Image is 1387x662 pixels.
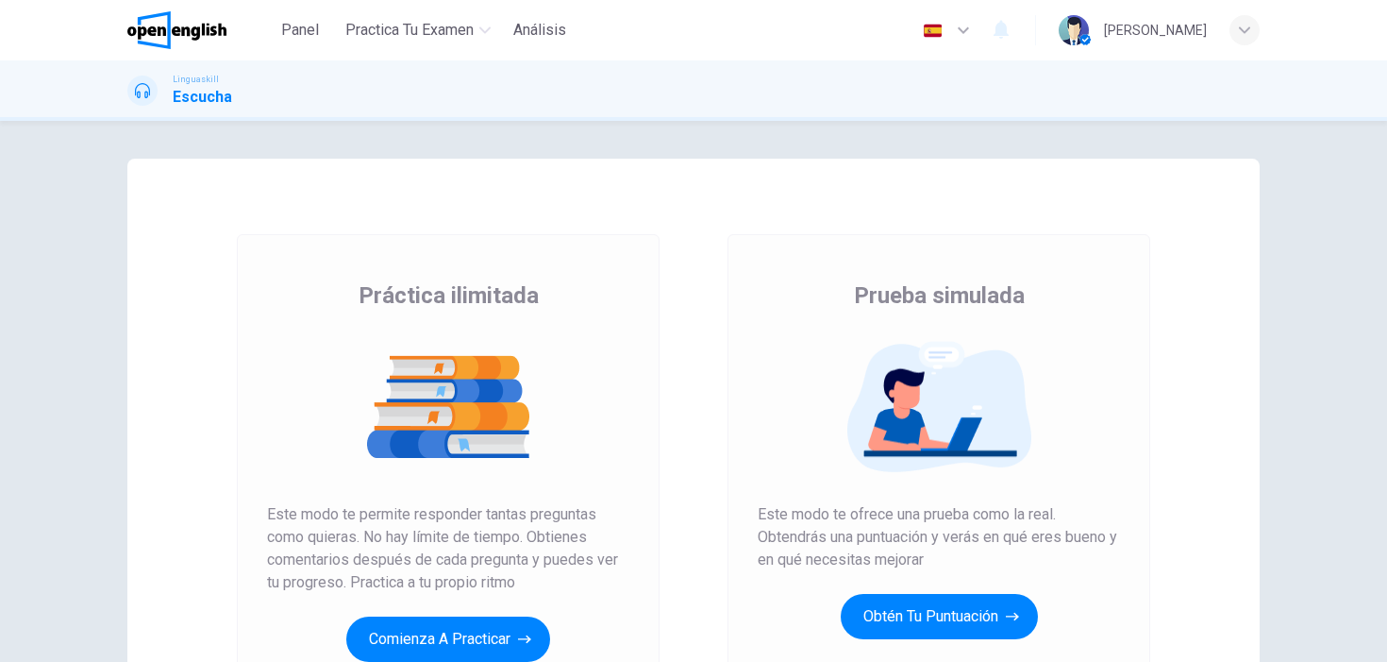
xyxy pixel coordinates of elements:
[758,503,1120,571] span: Este modo te ofrece una prueba como la real. Obtendrás una puntuación y verás en qué eres bueno y...
[841,594,1038,639] button: Obtén tu puntuación
[338,13,498,47] button: Practica tu examen
[173,86,232,109] h1: Escucha
[127,11,270,49] a: OpenEnglish logo
[127,11,226,49] img: OpenEnglish logo
[854,280,1025,311] span: Prueba simulada
[346,617,550,662] button: Comienza a practicar
[921,24,944,38] img: es
[1104,19,1207,42] div: [PERSON_NAME]
[267,503,629,594] span: Este modo te permite responder tantas preguntas como quieras. No hay límite de tiempo. Obtienes c...
[359,280,539,311] span: Práctica ilimitada
[513,19,566,42] span: Análisis
[1059,15,1089,45] img: Profile picture
[345,19,474,42] span: Practica tu examen
[281,19,319,42] span: Panel
[270,13,330,47] button: Panel
[173,73,219,86] span: Linguaskill
[506,13,574,47] button: Análisis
